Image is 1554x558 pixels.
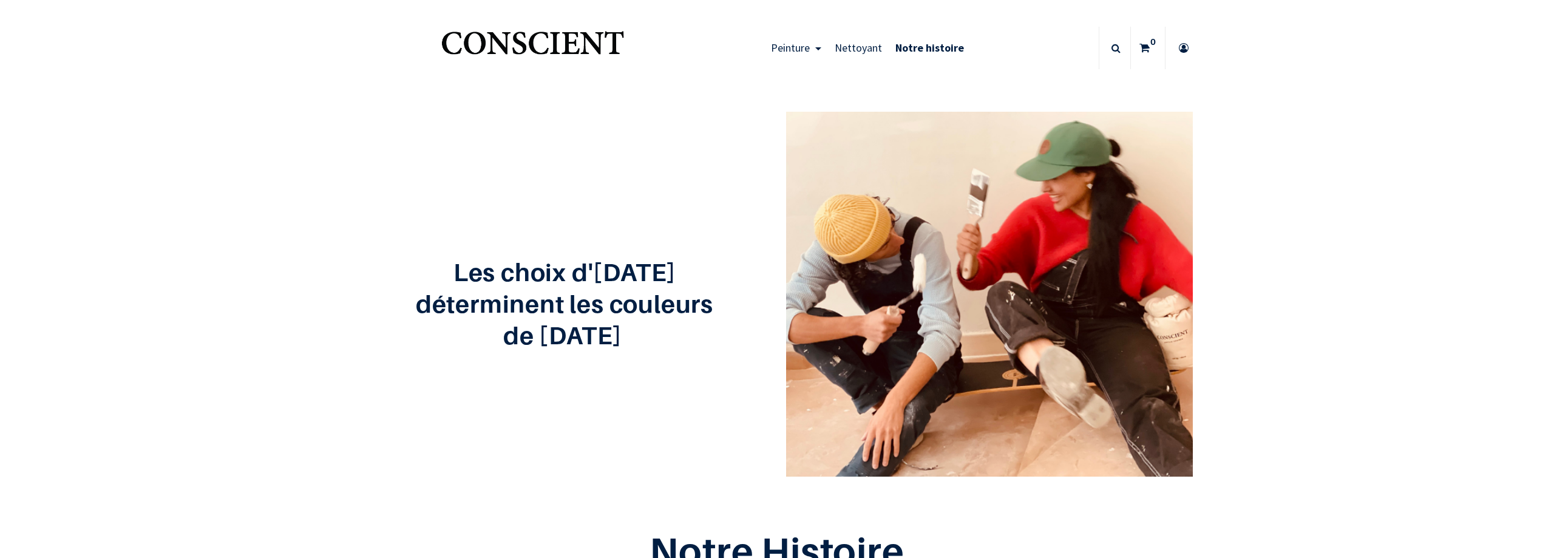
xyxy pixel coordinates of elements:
[835,41,882,55] span: Nettoyant
[361,290,768,317] h2: déterminent les couleurs
[361,322,768,349] h2: de [DATE]
[439,24,626,72] a: Logo of Conscient
[771,41,810,55] span: Peinture
[439,24,626,72] img: Conscient
[764,27,828,69] a: Peinture
[1147,36,1159,48] sup: 0
[361,259,768,285] h2: Les choix d'[DATE]
[1131,27,1165,69] a: 0
[895,41,964,55] span: Notre histoire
